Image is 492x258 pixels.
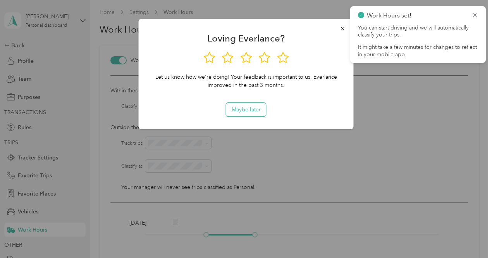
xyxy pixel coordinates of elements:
[150,34,343,42] div: Loving Everlance?
[358,24,478,44] p: You can start driving and we will automatically classify your trips.
[150,73,343,89] div: Let us know how we're doing! Your feedback is important to us. Everlance improved in the past 3 m...
[226,103,266,116] button: Maybe later
[367,11,466,21] p: Work Hours set!
[449,215,492,258] iframe: Everlance-gr Chat Button Frame
[358,44,478,58] p: It might take a few minutes for changes to reflect in your mobile app.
